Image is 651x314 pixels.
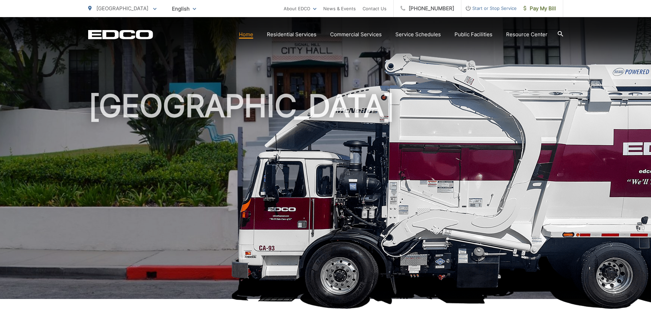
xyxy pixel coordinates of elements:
a: Home [239,30,253,39]
a: News & Events [323,4,356,13]
a: Commercial Services [330,30,382,39]
span: English [167,3,201,15]
a: Public Facilities [455,30,492,39]
a: Contact Us [363,4,386,13]
a: EDCD logo. Return to the homepage. [88,30,153,39]
a: Resource Center [506,30,547,39]
a: Residential Services [267,30,316,39]
a: Service Schedules [395,30,441,39]
a: About EDCO [284,4,316,13]
span: Pay My Bill [524,4,556,13]
span: [GEOGRAPHIC_DATA] [96,5,148,12]
h1: [GEOGRAPHIC_DATA] [88,89,563,305]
